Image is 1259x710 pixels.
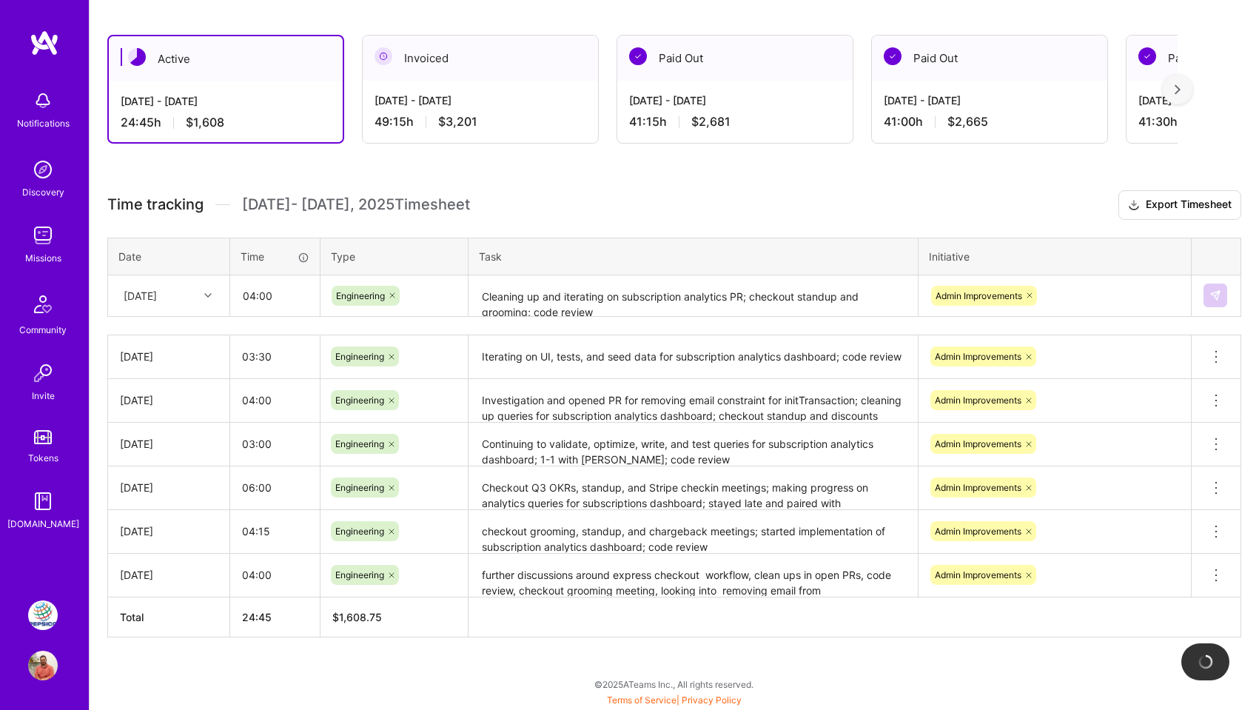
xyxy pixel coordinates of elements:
[1128,198,1140,213] i: icon Download
[231,276,319,315] input: HH:MM
[1196,652,1215,671] img: loading
[629,114,841,130] div: 41:15 h
[935,395,1021,406] span: Admin Improvements
[936,290,1022,301] span: Admin Improvements
[335,526,384,537] span: Engineering
[884,93,1095,108] div: [DATE] - [DATE]
[1175,84,1181,95] img: right
[335,351,384,362] span: Engineering
[935,526,1021,537] span: Admin Improvements
[230,597,320,637] th: 24:45
[470,424,916,465] textarea: Continuing to validate, optimize, write, and test queries for subscription analytics dashboard; 1...
[121,93,331,109] div: [DATE] - [DATE]
[470,555,916,596] textarea: further discussions around express checkout workflow, clean ups in open PRs, code review, checkou...
[28,600,58,630] img: PepsiCo: eCommerce Elixir Development
[89,666,1259,703] div: © 2025 ATeams Inc., All rights reserved.
[120,349,218,364] div: [DATE]
[186,115,224,130] span: $1,608
[30,30,59,56] img: logo
[230,381,320,420] input: HH:MM
[28,450,58,466] div: Tokens
[108,238,230,275] th: Date
[120,392,218,408] div: [DATE]
[242,195,470,214] span: [DATE] - [DATE] , 2025 Timesheet
[470,381,916,421] textarea: Investigation and opened PR for removing email constraint for initTransaction; cleaning up querie...
[121,115,331,130] div: 24:45 h
[629,93,841,108] div: [DATE] - [DATE]
[335,482,384,493] span: Engineering
[25,250,61,266] div: Missions
[120,567,218,583] div: [DATE]
[28,651,58,680] img: User Avatar
[336,290,385,301] span: Engineering
[19,322,67,338] div: Community
[22,184,64,200] div: Discovery
[128,48,146,66] img: Active
[935,482,1021,493] span: Admin Improvements
[17,115,70,131] div: Notifications
[335,438,384,449] span: Engineering
[7,516,79,532] div: [DOMAIN_NAME]
[470,468,916,509] textarea: Checkout Q3 OKRs, standup, and Stripe checkin meetings; making progress on analytics queries for ...
[108,597,230,637] th: Total
[320,238,469,275] th: Type
[438,114,477,130] span: $3,201
[691,114,731,130] span: $2,681
[204,292,212,299] i: icon Chevron
[470,337,916,378] textarea: Iterating on UI, tests, and seed data for subscription analytics dashboard; code review
[1209,289,1221,301] img: Submit
[24,651,61,680] a: User Avatar
[120,436,218,452] div: [DATE]
[1138,47,1156,65] img: Paid Out
[241,249,309,264] div: Time
[335,395,384,406] span: Engineering
[469,238,919,275] th: Task
[375,114,586,130] div: 49:15 h
[884,47,902,65] img: Paid Out
[607,694,676,706] a: Terms of Service
[230,555,320,595] input: HH:MM
[363,36,598,81] div: Invoiced
[470,277,916,316] textarea: Cleaning up and iterating on subscription analytics PR; checkout standup and grooming; code review
[230,337,320,376] input: HH:MM
[28,155,58,184] img: discovery
[25,287,61,322] img: Community
[935,569,1021,580] span: Admin Improvements
[28,486,58,516] img: guide book
[124,288,157,304] div: [DATE]
[947,114,988,130] span: $2,665
[1203,284,1229,307] div: null
[929,249,1181,264] div: Initiative
[335,569,384,580] span: Engineering
[28,358,58,388] img: Invite
[120,523,218,539] div: [DATE]
[230,424,320,463] input: HH:MM
[230,468,320,507] input: HH:MM
[107,195,204,214] span: Time tracking
[120,480,218,495] div: [DATE]
[332,611,382,623] span: $ 1,608.75
[682,694,742,706] a: Privacy Policy
[935,438,1021,449] span: Admin Improvements
[32,388,55,403] div: Invite
[28,221,58,250] img: teamwork
[230,512,320,551] input: HH:MM
[109,36,343,81] div: Active
[1118,190,1241,220] button: Export Timesheet
[935,351,1021,362] span: Admin Improvements
[28,86,58,115] img: bell
[629,47,647,65] img: Paid Out
[607,694,742,706] span: |
[617,36,853,81] div: Paid Out
[884,114,1095,130] div: 41:00 h
[34,430,52,444] img: tokens
[375,93,586,108] div: [DATE] - [DATE]
[375,47,392,65] img: Invoiced
[872,36,1107,81] div: Paid Out
[24,600,61,630] a: PepsiCo: eCommerce Elixir Development
[470,512,916,552] textarea: checkout grooming, standup, and chargeback meetings; started implementation of subscription analy...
